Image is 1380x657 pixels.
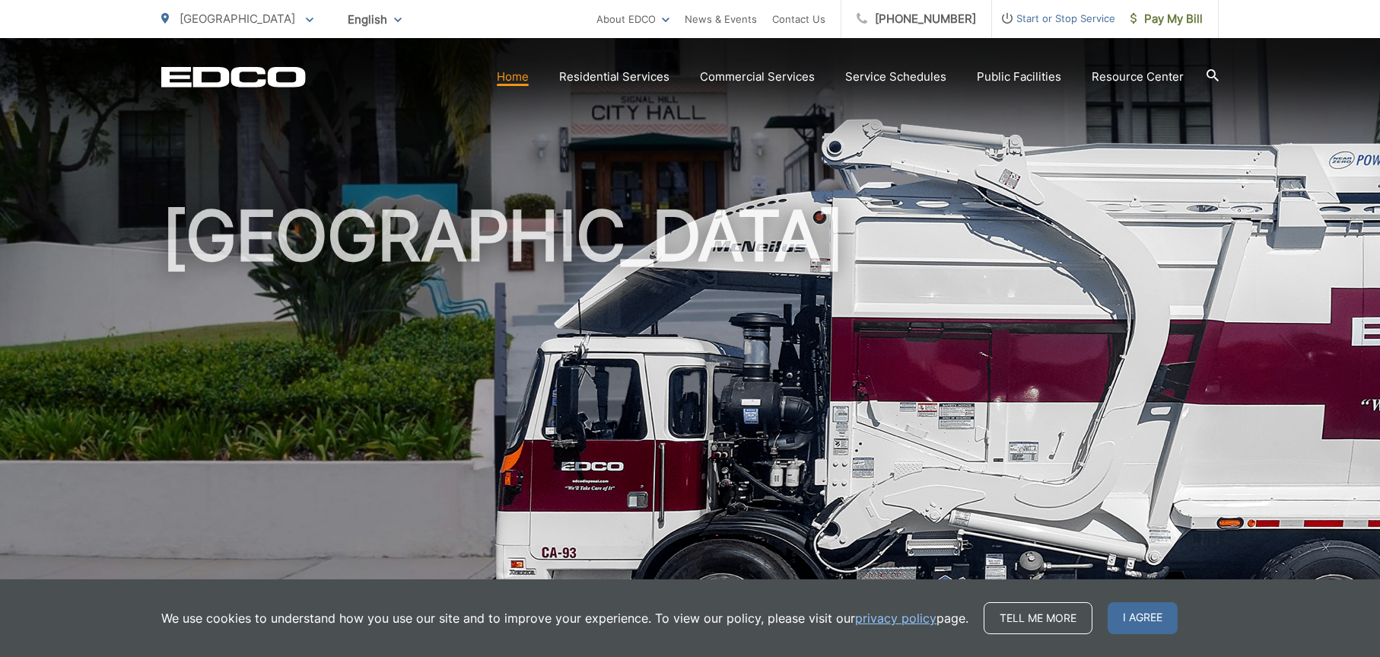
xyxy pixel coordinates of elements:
a: News & Events [685,10,757,28]
span: [GEOGRAPHIC_DATA] [180,11,295,26]
a: Resource Center [1092,68,1184,86]
a: Service Schedules [845,68,946,86]
span: I agree [1108,602,1178,634]
a: privacy policy [855,609,936,627]
span: Pay My Bill [1130,10,1203,28]
a: Tell me more [984,602,1092,634]
p: We use cookies to understand how you use our site and to improve your experience. To view our pol... [161,609,968,627]
a: EDCD logo. Return to the homepage. [161,66,306,88]
a: Public Facilities [977,68,1061,86]
a: About EDCO [596,10,669,28]
a: Contact Us [772,10,825,28]
a: Commercial Services [700,68,815,86]
a: Home [497,68,529,86]
a: Residential Services [559,68,669,86]
span: English [336,6,413,33]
